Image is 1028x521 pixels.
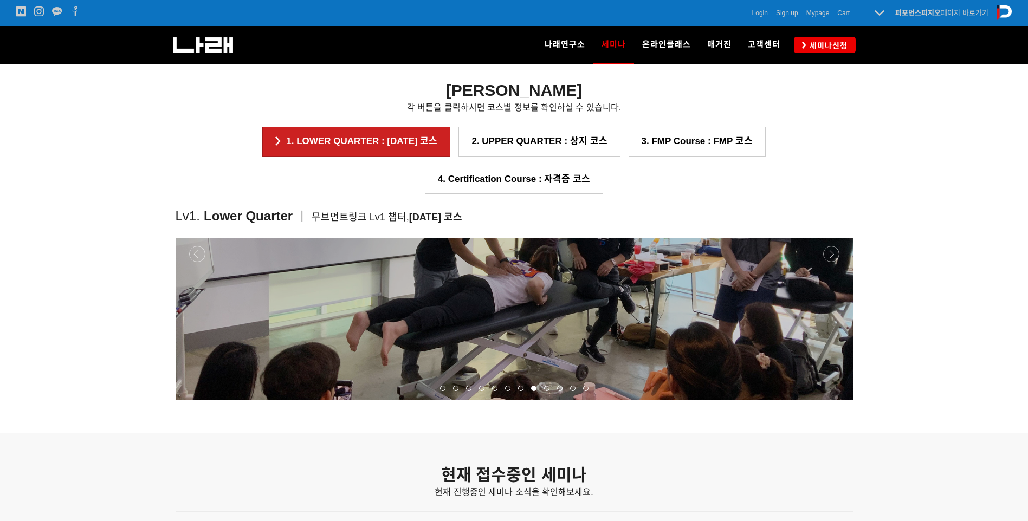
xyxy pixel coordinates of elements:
[409,212,463,223] span: [DATE] 코스
[752,8,768,18] a: Login
[407,103,622,112] span: 각 버튼을 클릭하시면 코스별 정보를 확인하실 수 있습니다.
[602,36,626,53] span: 세미나
[748,40,780,49] span: 고객센터
[204,209,293,223] span: Lower Quarter
[740,26,788,64] a: 고객센터
[642,40,691,49] span: 온라인클래스
[458,127,620,156] a: 2. UPPER QUARTER : 상지 코스
[634,26,699,64] a: 온라인클래스
[895,9,988,17] a: 퍼포먼스피지오페이지 바로가기
[441,466,587,484] strong: 현재 접수중인 세미나
[593,26,634,64] a: 세미나
[629,127,766,156] a: 3. FMP Course : FMP 코스
[262,127,450,156] a: 1. LOWER QUARTER : [DATE] 코스
[837,8,850,18] a: Cart
[296,210,307,223] span: ㅣ
[312,212,409,223] span: 무브먼트링크 Lv1 챕터,
[895,9,941,17] strong: 퍼포먼스피지오
[176,209,200,223] span: Lv1.
[425,165,603,194] a: 4. Certification Course : 자격증 코스
[536,26,593,64] a: 나래연구소
[806,40,848,51] span: 세미나신청
[545,40,585,49] span: 나래연구소
[435,487,593,497] span: 현재 진행중인 세미나 소식을 확인해보세요.
[776,8,798,18] a: Sign up
[707,40,732,49] span: 매거진
[794,37,856,53] a: 세미나신청
[699,26,740,64] a: 매거진
[806,8,830,18] a: Mypage
[446,81,583,99] strong: [PERSON_NAME]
